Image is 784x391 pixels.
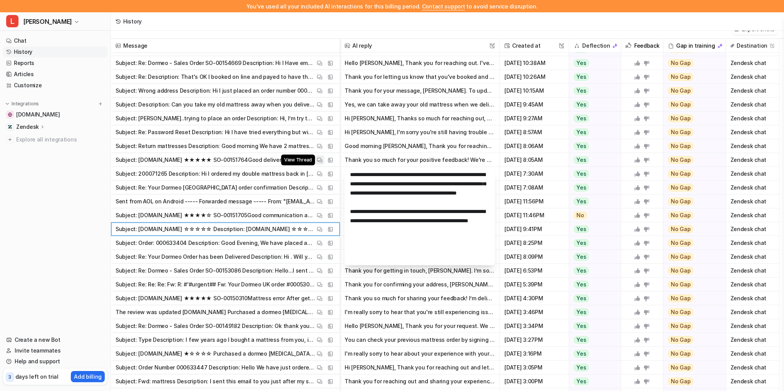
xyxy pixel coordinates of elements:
button: No Gap [663,278,720,291]
button: No Gap [663,291,720,305]
p: Subject: Re: Re: Re: Fw: R: #'#urgent## Fw: Your Dormeo UK order #000530496 - word docs - QC-0009... [116,278,315,291]
span: Zendesk chat [729,319,776,333]
span: [DATE] 11:46PM [503,208,566,222]
span: Zendesk chat [729,333,776,347]
span: AI reply [343,39,496,53]
button: No Gap [663,139,720,153]
img: www.dormeo.co.uk [8,112,12,117]
span: Created at [503,39,566,53]
p: Subject: Return mattresses Description: Good morning We have 2 mattresses. One purchased from you... [116,139,315,153]
p: Subject: Re: Dormeo - Sales Order SO-00149182 Description: Ok thank you Please could I request a ... [116,319,315,333]
button: View Thread [315,155,324,165]
span: Yes [574,281,589,288]
span: Yes [574,350,589,358]
button: No Gap [663,84,720,98]
a: History [3,47,107,57]
p: Subject: [PERSON_NAME]..trying to place an order Description: Hi, I’m try to order a octismart ma... [116,111,315,125]
p: Sent from AOL on Android ----- Forwarded message ----- From: "[EMAIL_ADDRESS][DOMAIN_NAME]" &lt;[... [116,195,315,208]
span: [DATE] 7:30AM [503,167,566,181]
span: Zendesk chat [729,208,776,222]
span: No Gap [668,378,694,385]
button: Thank you for confirming your address, [PERSON_NAME]. Your replacement mattress will be arranged ... [345,278,495,291]
button: Hello [PERSON_NAME], Thank you for reaching out. I've received your request to cancel order SO-00... [345,56,495,70]
button: I'm really sorry to hear about your experience with your Dormeo [MEDICAL_DATA] mattress. A mild c... [345,347,495,361]
span: No Gap [668,225,694,233]
span: [DATE] 8:09PM [503,250,566,264]
button: Thank you for reaching out and sharing your experience. I'm truly sorry to hear about the ongoing... [345,374,495,388]
span: Zendesk chat [729,153,776,167]
span: View Thread [281,155,315,165]
button: Yes [569,374,616,388]
span: Zendesk chat [729,222,776,236]
span: Zendesk chat [729,56,776,70]
p: Subject: 200071265 Description: Hi I ordered my double mattress back in [DATE], however recently ... [116,167,315,181]
button: Yes [569,70,616,84]
span: Message [114,39,337,53]
button: Yes [569,278,616,291]
button: Add billing [71,371,105,382]
span: Zendesk chat [729,181,776,195]
button: Yes [569,139,616,153]
button: Yes [569,181,616,195]
span: No Gap [668,308,694,316]
button: Hello [PERSON_NAME], Thank you for your request. We can arrange a collection for your mattress wi... [345,319,495,333]
p: Subject: Re: Dormeo - Sales Order SO-00153086 Description: Hello...I sent you an email a few days... [116,264,315,278]
span: Yes [574,239,589,247]
span: No Gap [668,198,694,205]
span: [DATE] 10:38AM [503,56,566,70]
span: Yes [574,322,589,330]
span: Yes [574,73,589,81]
button: No [569,208,616,222]
span: No Gap [668,170,694,178]
button: No Gap [663,181,720,195]
a: www.dormeo.co.uk[DOMAIN_NAME] [3,109,107,120]
p: Subject: Re: Description: That's OK I booked on line and payed to have the old mattress removed O... [116,70,315,84]
button: No Gap [663,250,720,264]
span: [DOMAIN_NAME] [16,111,60,118]
span: [PERSON_NAME] [23,16,72,27]
span: [DATE] 6:53PM [503,264,566,278]
span: Yes [574,170,589,178]
button: No Gap [663,167,720,181]
p: Subject: Description: Can you take my old mattress away when you deliver the new one [116,98,315,111]
span: [DATE] 8:25PM [503,236,566,250]
img: explore all integrations [6,136,14,143]
button: No Gap [663,305,720,319]
button: Hi [PERSON_NAME], I'm sorry you're still having trouble resetting your password. If you haven't a... [345,125,495,139]
p: 3 [8,374,11,381]
span: Yes [574,87,589,95]
p: Zendesk [16,123,39,131]
span: Zendesk chat [729,84,776,98]
p: The review was updated [DOMAIN_NAME] Purchased a dormeo [MEDICAL_DATA] mattress… Purchased a dorm... [116,305,315,319]
a: Customize [3,80,107,91]
span: No Gap [668,253,694,261]
span: Yes [574,308,589,316]
span: Yes [574,101,589,108]
p: Subject: Order Number 000633447 Description: Hello We have just ordered a Octasmart Plus Mattress... [116,361,315,374]
button: No Gap [663,208,720,222]
span: Zendesk chat [729,347,776,361]
span: Zendesk chat [729,125,776,139]
span: No Gap [668,267,694,275]
span: No Gap [668,142,694,150]
span: No Gap [668,350,694,358]
span: Yes [574,142,589,150]
span: Yes [574,225,589,233]
span: L [6,15,18,27]
span: [DATE] 3:16PM [503,347,566,361]
span: Zendesk chat [729,236,776,250]
p: Subject: [DOMAIN_NAME] ★☆☆☆☆ Purchased a dormeo [MEDICAL_DATA] mattress… Purchased a dormeo [MEDI... [116,347,315,361]
a: Reports [3,58,107,68]
span: Zendesk chat [729,111,776,125]
button: Hi [PERSON_NAME], Thanks so much for reaching out, and I’m sorry for the trouble at checkout! • T... [345,111,495,125]
span: Zendesk chat [729,98,776,111]
span: [DATE] 5:39PM [503,278,566,291]
p: days left on trial [15,373,59,381]
span: No Gap [668,294,694,302]
span: Zendesk chat [729,361,776,374]
button: Yes [569,305,616,319]
button: No Gap [663,222,720,236]
button: No Gap [663,374,720,388]
a: Invite teammates [3,345,107,356]
span: [DATE] 10:26AM [503,70,566,84]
